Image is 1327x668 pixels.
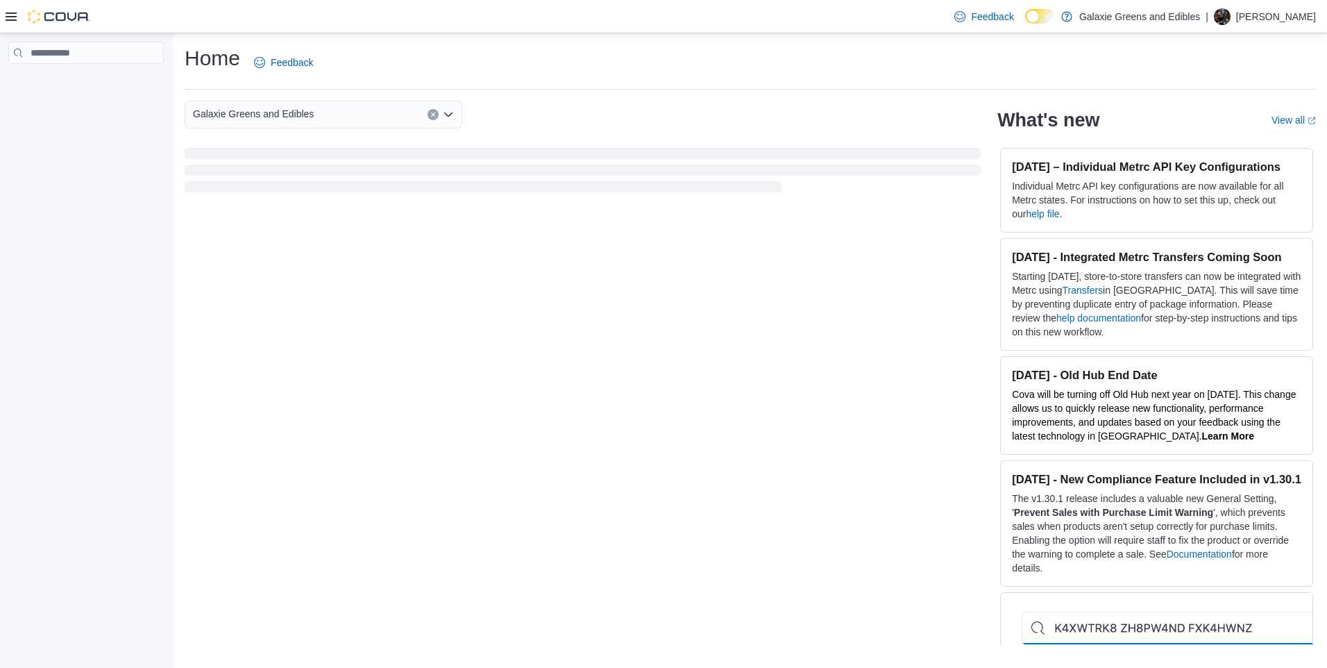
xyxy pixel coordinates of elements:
[1012,389,1296,442] span: Cova will be turning off Old Hub next year on [DATE]. This change allows us to quickly release ne...
[1236,8,1316,25] p: [PERSON_NAME]
[1012,250,1301,264] h3: [DATE] - Integrated Metrc Transfers Coming Soon
[1079,8,1200,25] p: Galaxie Greens and Edibles
[193,106,314,122] span: Galaxie Greens and Edibles
[1214,8,1231,25] div: Ajamo Cox
[1206,8,1208,25] p: |
[1012,368,1301,382] h3: [DATE] - Old Hub End Date
[248,49,319,76] a: Feedback
[28,10,90,24] img: Cova
[1012,269,1301,339] p: Starting [DATE], store-to-store transfers can now be integrated with Metrc using in [GEOGRAPHIC_D...
[271,56,313,69] span: Feedback
[1014,507,1213,518] strong: Prevent Sales with Purchase Limit Warning
[428,109,439,120] button: Clear input
[1012,472,1301,486] h3: [DATE] - New Compliance Feature Included in v1.30.1
[971,10,1013,24] span: Feedback
[1202,431,1254,442] a: Learn More
[185,44,240,72] h1: Home
[1025,9,1054,24] input: Dark Mode
[1012,492,1301,575] p: The v1.30.1 release includes a valuable new General Setting, ' ', which prevents sales when produ...
[185,151,981,195] span: Loading
[1063,285,1104,296] a: Transfers
[1012,179,1301,221] p: Individual Metrc API key configurations are now available for all Metrc states. For instructions ...
[1167,549,1232,560] a: Documentation
[8,67,164,100] nav: Complex example
[1026,208,1059,219] a: help file
[997,109,1099,131] h2: What's new
[443,109,454,120] button: Open list of options
[1056,312,1141,324] a: help documentation
[1308,117,1316,125] svg: External link
[1012,160,1301,174] h3: [DATE] – Individual Metrc API Key Configurations
[1271,115,1316,126] a: View allExternal link
[949,3,1019,31] a: Feedback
